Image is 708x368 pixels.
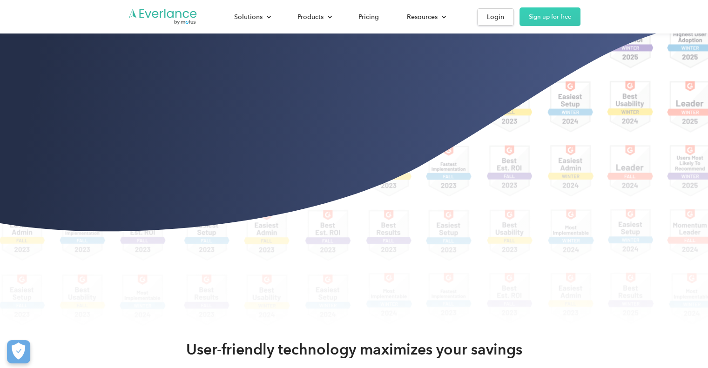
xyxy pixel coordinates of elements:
div: Products [297,11,324,23]
div: Products [288,9,340,25]
div: Login [487,11,504,23]
iframe: How Everlance Works | Platform for Company Mileage Reimbursement [128,48,580,303]
div: Pricing [358,11,379,23]
input: Submit [68,64,115,83]
button: Cookies Settings [7,340,30,363]
div: Solutions [234,11,263,23]
a: Go to homepage [128,8,198,26]
a: Login [477,8,514,26]
label: Please complete this required field. [2,39,183,47]
div: Solutions [225,9,279,25]
a: Sign up for free [519,7,580,26]
h2: User-friendly technology maximizes your savings [186,340,522,359]
div: Resources [398,9,454,25]
a: Pricing [349,9,388,25]
div: Resources [407,11,438,23]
